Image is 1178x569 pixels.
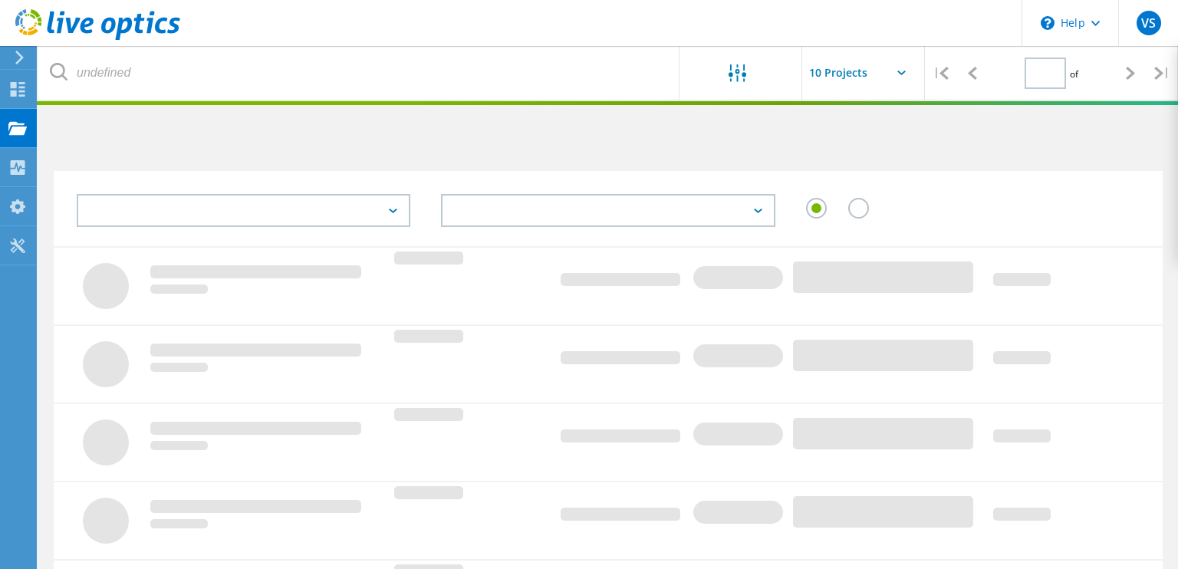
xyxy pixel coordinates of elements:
svg: \n [1041,16,1055,30]
input: undefined [38,46,680,100]
div: | [1147,46,1178,100]
span: of [1070,67,1078,81]
span: VS [1141,17,1156,29]
a: Live Optics Dashboard [15,32,180,43]
div: | [925,46,956,100]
